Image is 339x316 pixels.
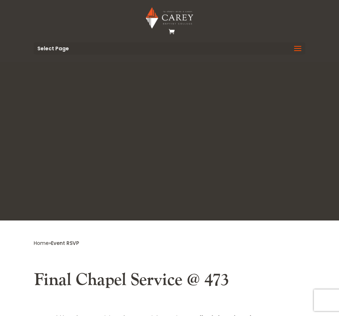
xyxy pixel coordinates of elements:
a: Home [34,240,49,247]
span: Select Page [37,46,69,51]
span: Event RSVP [51,240,79,247]
span: » [34,240,79,247]
img: Carey Baptist College [146,7,193,29]
h2: Final Chapel Service @ 473 [34,270,305,294]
